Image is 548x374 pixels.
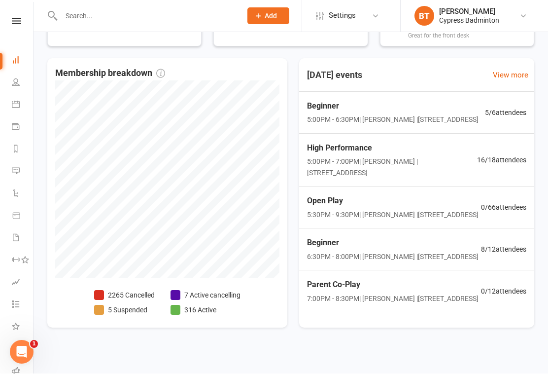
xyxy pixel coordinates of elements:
div: BT [414,6,434,26]
li: 7 Active cancelling [171,290,240,301]
li: 316 Active [171,305,240,316]
span: Beginner [307,100,479,113]
span: 5 / 6 attendees [485,108,526,118]
a: What's New [12,317,34,339]
a: Product Sales [12,206,34,228]
a: People [12,73,34,95]
span: Settings [329,5,356,27]
li: 5 Suspended [94,305,155,316]
span: 8 / 12 attendees [481,244,526,255]
button: Add [247,8,289,25]
span: 5:00PM - 6:30PM | [PERSON_NAME] | [STREET_ADDRESS] [307,114,479,125]
span: 5:00PM - 7:00PM | [PERSON_NAME] | [STREET_ADDRESS] [307,156,477,179]
a: Dashboard [12,50,34,73]
span: Parent Co-Play [307,279,479,292]
span: 0 / 12 attendees [481,286,526,297]
div: Cypress Badminton [439,16,499,25]
li: 2265 Cancelled [94,290,155,301]
span: 5:30PM - 9:30PM | [PERSON_NAME] | [STREET_ADDRESS] [307,210,479,221]
a: Calendar [12,95,34,117]
span: 16 / 18 attendees [477,155,526,166]
a: General attendance kiosk mode [12,339,34,361]
span: 1 [30,340,38,348]
span: 6:30PM - 8:00PM | [PERSON_NAME] | [STREET_ADDRESS] [307,252,479,262]
a: Reports [12,139,34,161]
div: [PERSON_NAME] [439,7,499,16]
h3: [DATE] events [299,67,370,84]
a: Assessments [12,272,34,295]
span: 0 / 66 attendees [481,202,526,213]
span: Add [265,12,277,20]
span: Open Play [307,195,479,208]
input: Search... [58,9,235,23]
span: High Performance [307,142,477,155]
span: 7:00PM - 8:30PM | [PERSON_NAME] | [STREET_ADDRESS] [307,294,479,304]
span: Membership breakdown [55,67,165,81]
iframe: Intercom live chat [10,340,34,364]
div: Great for the front desk [408,33,513,39]
a: Payments [12,117,34,139]
span: Beginner [307,237,479,250]
a: View more [493,70,528,81]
